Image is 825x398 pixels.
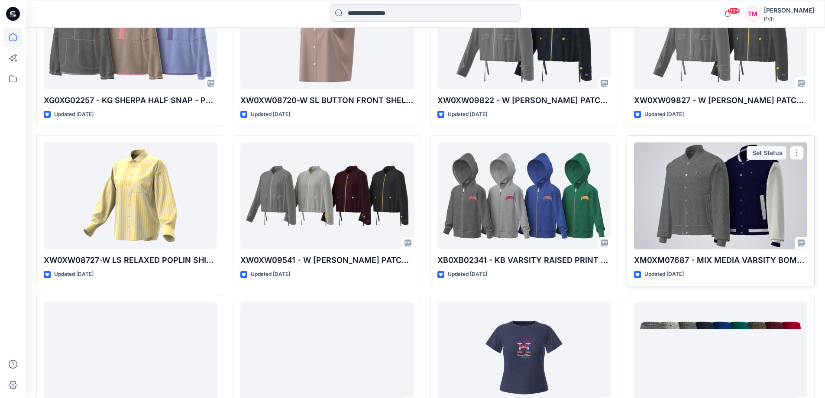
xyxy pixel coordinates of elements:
p: XG0XG02257 - KG SHERPA HALF SNAP - PROTO - V01 [44,94,217,107]
p: XW0XW09822 - W [PERSON_NAME] PATCH POCKET JACKET-STRP-PROTO V01 [437,94,611,107]
p: Updated [DATE] [448,110,487,119]
p: Updated [DATE] [54,110,94,119]
p: Updated [DATE] [251,110,290,119]
p: Updated [DATE] [251,270,290,279]
p: Updated [DATE] [644,110,684,119]
div: PVH [764,16,814,22]
p: XB0XB02341 - KB VARSITY RAISED PRINT FZ HOOD - PROTO - V01 [437,254,611,266]
a: XW0XW08727-W LS RELAXED POPLIN SHIRT-STRIPE-V01 [44,142,217,249]
p: XW0XW09827 - W [PERSON_NAME] PATCH POCKET JKT- PLAID-PROTO V01 [634,94,807,107]
a: XW0XW09541 - W LYLA PATCH POCKET JACKET-SOLID-PROTO V01 [240,142,414,249]
a: XM0XM07687 - MIX MEDIA VARSITY BOMBER-FIT V02 [634,142,807,249]
p: XW0XW08720-W SL BUTTON FRONT SHELL-SOLID-V01 [240,94,414,107]
p: XW0XW09541 - W [PERSON_NAME] PATCH POCKET JACKET-SOLID-PROTO V01 [240,254,414,266]
p: XW0XW08727-W LS RELAXED POPLIN SHIRT-STRIPE-V01 [44,254,217,266]
p: Updated [DATE] [644,270,684,279]
p: XM0XM07687 - MIX MEDIA VARSITY BOMBER-FIT V02 [634,254,807,266]
p: Updated [DATE] [448,270,487,279]
div: TM [745,6,760,22]
div: [PERSON_NAME] [764,5,814,16]
a: XB0XB02341 - KB VARSITY RAISED PRINT FZ HOOD - PROTO - V01 [437,142,611,249]
span: 99+ [727,7,740,14]
p: Updated [DATE] [54,270,94,279]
